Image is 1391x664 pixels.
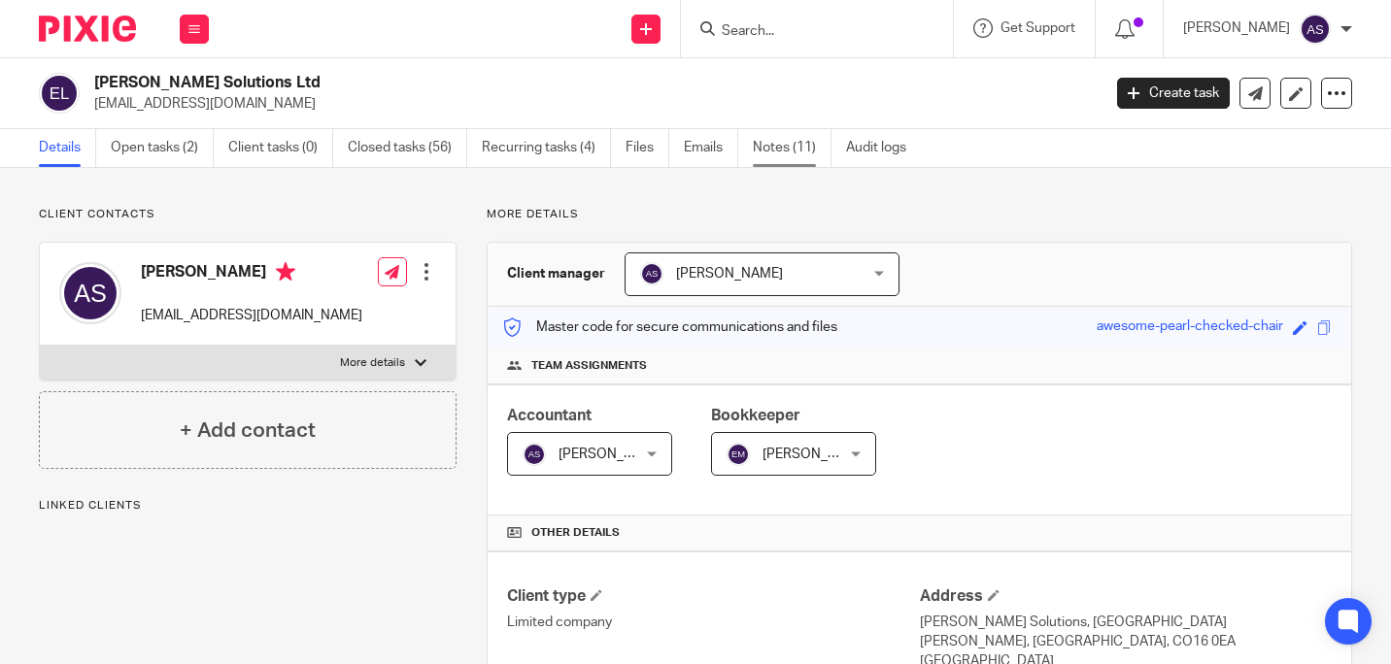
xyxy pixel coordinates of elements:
[507,613,919,632] p: Limited company
[523,443,546,466] img: svg%3E
[487,207,1352,222] p: More details
[502,317,837,337] p: Master code for secure communications and files
[559,448,665,461] span: [PERSON_NAME]
[39,498,457,514] p: Linked clients
[920,613,1332,632] p: [PERSON_NAME] Solutions, [GEOGRAPHIC_DATA]
[507,586,919,607] h4: Client type
[39,73,80,114] img: svg%3E
[676,267,783,281] span: [PERSON_NAME]
[753,129,831,167] a: Notes (11)
[39,207,457,222] p: Client contacts
[348,129,467,167] a: Closed tasks (56)
[180,415,316,446] h4: + Add contact
[276,262,295,282] i: Primary
[640,262,663,285] img: svg%3E
[727,443,750,466] img: svg%3E
[141,262,362,286] h4: [PERSON_NAME]
[94,73,889,93] h2: [PERSON_NAME] Solutions Ltd
[1001,21,1075,35] span: Get Support
[1183,18,1290,38] p: [PERSON_NAME]
[507,264,605,283] h3: Client manager
[720,23,895,41] input: Search
[39,129,96,167] a: Details
[482,129,611,167] a: Recurring tasks (4)
[141,306,362,325] p: [EMAIL_ADDRESS][DOMAIN_NAME]
[507,408,592,423] span: Accountant
[228,129,333,167] a: Client tasks (0)
[531,525,620,541] span: Other details
[111,129,214,167] a: Open tasks (2)
[1300,14,1331,45] img: svg%3E
[684,129,738,167] a: Emails
[1117,78,1230,109] a: Create task
[711,408,800,423] span: Bookkeeper
[846,129,921,167] a: Audit logs
[59,262,121,324] img: svg%3E
[626,129,669,167] a: Files
[1097,316,1283,339] div: awesome-pearl-checked-chair
[340,355,405,371] p: More details
[94,94,1088,114] p: [EMAIL_ADDRESS][DOMAIN_NAME]
[531,358,647,374] span: Team assignments
[39,16,136,42] img: Pixie
[763,448,869,461] span: [PERSON_NAME]
[920,586,1332,607] h4: Address
[920,632,1332,651] p: [PERSON_NAME], [GEOGRAPHIC_DATA], CO16 0EA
